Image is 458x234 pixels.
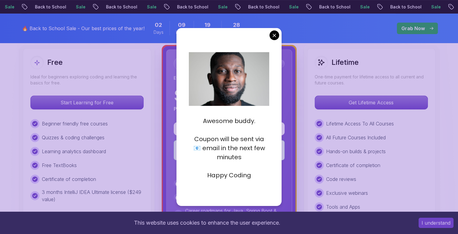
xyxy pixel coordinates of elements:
[30,74,144,86] p: Ideal for beginners exploring coding and learning the basics for free.
[315,96,428,109] p: Get Lifetime Access
[139,4,159,10] p: Sale
[326,148,386,155] p: Hands-on builds & projects
[68,4,88,10] p: Sale
[315,96,428,109] button: Get Lifetime Access
[174,122,285,135] button: Start My Free Trial
[174,75,285,81] p: Everything in Free, plus
[42,175,96,183] p: Certificate of completion
[42,134,104,141] p: Quizzes & coding challenges
[210,4,230,10] p: Sale
[170,4,210,10] p: Back to School
[326,203,360,210] p: Tools and Apps
[174,126,285,132] a: Start My Free Trial
[315,74,428,86] p: One-time payment for lifetime access to all current and future courses.
[241,4,282,10] p: Back to School
[47,58,63,67] h2: Free
[42,162,77,169] p: Free TextBooks
[332,58,359,67] h2: Lifetime
[27,4,68,10] p: Back to School
[326,189,368,197] p: Exclusive webinars
[30,96,144,109] button: Start Learning for Free
[98,4,139,10] p: Back to School
[315,100,428,106] a: Get Lifetime Access
[419,218,453,228] button: Accept cookies
[233,21,240,29] span: 28 Seconds
[185,207,285,222] p: Career roadmaps for Java, Spring Boot & DevOps
[31,96,143,109] p: Start Learning for Free
[326,175,356,183] p: Code reviews
[282,4,301,10] p: Sale
[176,29,188,35] span: Hours
[174,88,273,103] p: $ 19.97 / Month
[326,162,380,169] p: Certificate of completion
[174,105,198,112] p: Paid Yearly
[42,188,144,203] p: 3 months IntelliJ IDEA Ultimate license ($249 value)
[326,120,394,127] p: Lifetime Access To All Courses
[42,120,108,127] p: Beginner friendly free courses
[178,21,185,29] span: 9 Hours
[353,4,372,10] p: Sale
[155,21,162,29] span: 2 Days
[204,21,210,29] span: 19 Minutes
[383,4,424,10] p: Back to School
[22,25,145,32] p: 🔥 Back to School Sale - Our best prices of the year!
[154,29,164,35] span: Days
[312,4,353,10] p: Back to School
[424,4,443,10] p: Sale
[42,148,106,155] p: Learning analytics dashboard
[401,25,425,32] p: Grab Now
[30,100,144,106] a: Start Learning for Free
[5,216,410,229] div: This website uses cookies to enhance the user experience.
[326,134,386,141] p: All Future Courses Included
